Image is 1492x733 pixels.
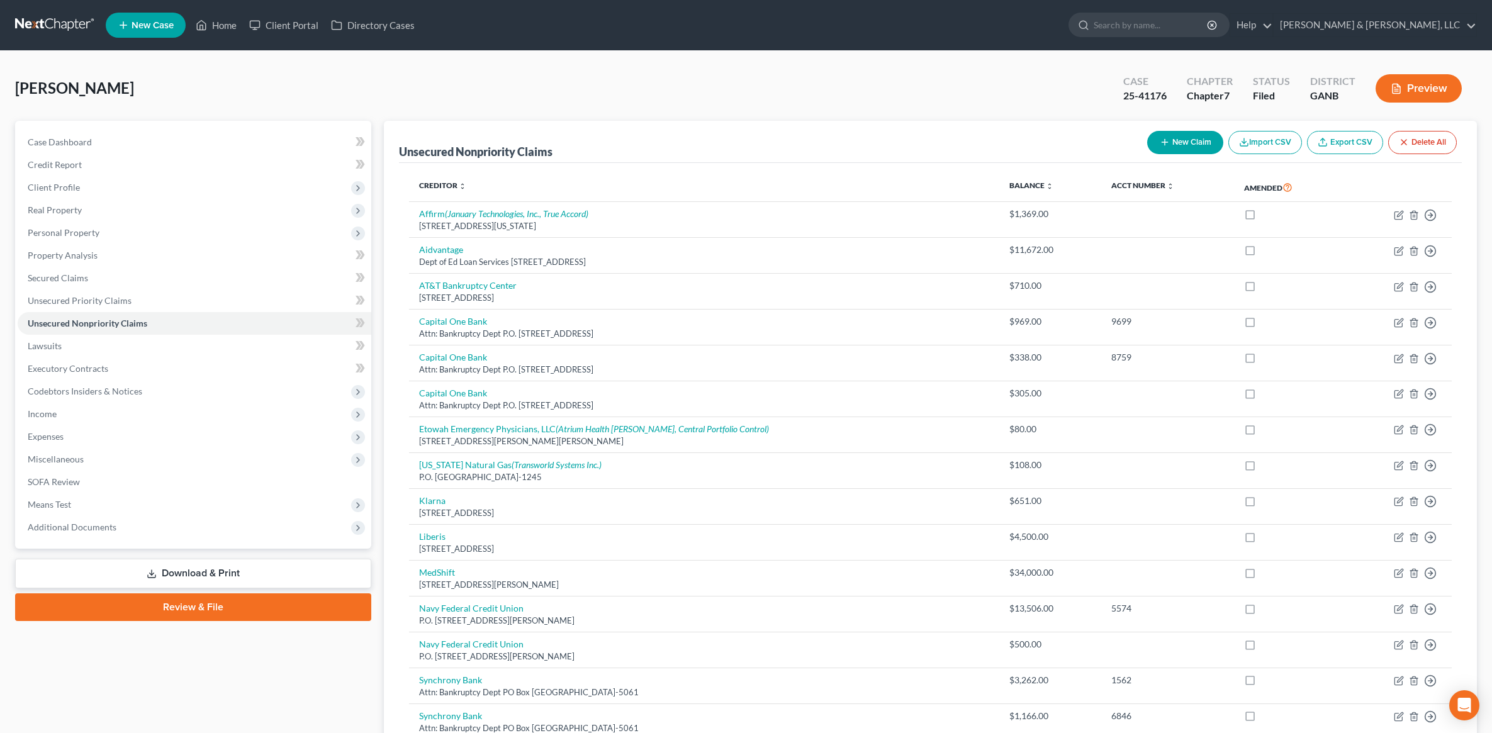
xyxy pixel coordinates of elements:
[419,316,487,327] a: Capital One Bank
[419,543,989,555] div: [STREET_ADDRESS]
[1310,89,1355,103] div: GANB
[28,340,62,351] span: Lawsuits
[419,459,602,470] a: [US_STATE] Natural Gas(Transworld Systems Inc.)
[1187,89,1233,103] div: Chapter
[18,335,371,357] a: Lawsuits
[28,137,92,147] span: Case Dashboard
[28,408,57,419] span: Income
[419,507,989,519] div: [STREET_ADDRESS]
[28,386,142,396] span: Codebtors Insiders & Notices
[1253,89,1290,103] div: Filed
[1009,459,1092,471] div: $108.00
[1274,14,1476,36] a: [PERSON_NAME] & [PERSON_NAME], LLC
[189,14,243,36] a: Home
[1147,131,1223,154] button: New Claim
[28,363,108,374] span: Executory Contracts
[15,79,134,97] span: [PERSON_NAME]
[1009,279,1092,292] div: $710.00
[1111,674,1224,686] div: 1562
[1009,181,1053,190] a: Balance unfold_more
[28,476,80,487] span: SOFA Review
[556,423,769,434] i: (Atrium Health [PERSON_NAME], Central Portfolio Control)
[28,250,98,260] span: Property Analysis
[243,14,325,36] a: Client Portal
[1307,131,1383,154] a: Export CSV
[419,531,446,542] a: Liberis
[1009,710,1092,722] div: $1,166.00
[132,21,174,30] span: New Case
[459,182,466,190] i: unfold_more
[419,710,482,721] a: Synchrony Bank
[419,639,524,649] a: Navy Federal Credit Union
[1111,351,1224,364] div: 8759
[15,559,371,588] a: Download & Print
[419,400,989,411] div: Attn: Bankruptcy Dept P.O. [STREET_ADDRESS]
[419,181,466,190] a: Creditor unfold_more
[1009,351,1092,364] div: $338.00
[419,388,487,398] a: Capital One Bank
[419,208,588,219] a: Affirm(January Technologies, Inc., True Accord)
[419,256,989,268] div: Dept of Ed Loan Services [STREET_ADDRESS]
[419,244,463,255] a: Aidvantage
[512,459,602,470] i: (Transworld Systems Inc.)
[1009,243,1092,256] div: $11,672.00
[419,615,989,627] div: P.O. [STREET_ADDRESS][PERSON_NAME]
[419,495,446,506] a: Klarna
[1046,182,1053,190] i: unfold_more
[28,204,82,215] span: Real Property
[28,454,84,464] span: Miscellaneous
[419,220,989,232] div: [STREET_ADDRESS][US_STATE]
[1234,173,1343,202] th: Amended
[18,357,371,380] a: Executory Contracts
[1224,89,1230,101] span: 7
[1167,182,1174,190] i: unfold_more
[28,159,82,170] span: Credit Report
[1376,74,1462,103] button: Preview
[1230,14,1272,36] a: Help
[28,182,80,193] span: Client Profile
[18,471,371,493] a: SOFA Review
[28,522,116,532] span: Additional Documents
[18,244,371,267] a: Property Analysis
[18,312,371,335] a: Unsecured Nonpriority Claims
[1123,74,1167,89] div: Case
[28,227,99,238] span: Personal Property
[18,131,371,154] a: Case Dashboard
[419,471,989,483] div: P.O. [GEOGRAPHIC_DATA]-1245
[419,280,517,291] a: AT&T Bankruptcy Center
[1310,74,1355,89] div: District
[1123,89,1167,103] div: 25-41176
[1009,566,1092,579] div: $34,000.00
[419,292,989,304] div: [STREET_ADDRESS]
[1009,495,1092,507] div: $651.00
[419,567,455,578] a: MedShift
[28,272,88,283] span: Secured Claims
[399,144,552,159] div: Unsecured Nonpriority Claims
[1009,638,1092,651] div: $500.00
[419,674,482,685] a: Synchrony Bank
[1187,74,1233,89] div: Chapter
[1388,131,1457,154] button: Delete All
[15,593,371,621] a: Review & File
[419,579,989,591] div: [STREET_ADDRESS][PERSON_NAME]
[419,364,989,376] div: Attn: Bankruptcy Dept P.O. [STREET_ADDRESS]
[1449,690,1479,720] div: Open Intercom Messenger
[419,423,769,434] a: Etowah Emergency Physicians, LLC(Atrium Health [PERSON_NAME], Central Portfolio Control)
[419,603,524,613] a: Navy Federal Credit Union
[1009,423,1092,435] div: $80.00
[325,14,421,36] a: Directory Cases
[18,267,371,289] a: Secured Claims
[419,651,989,663] div: P.O. [STREET_ADDRESS][PERSON_NAME]
[18,154,371,176] a: Credit Report
[1009,530,1092,543] div: $4,500.00
[1009,315,1092,328] div: $969.00
[445,208,588,219] i: (January Technologies, Inc., True Accord)
[28,499,71,510] span: Means Test
[1009,674,1092,686] div: $3,262.00
[28,431,64,442] span: Expenses
[1009,602,1092,615] div: $13,506.00
[1009,208,1092,220] div: $1,369.00
[1009,387,1092,400] div: $305.00
[1111,315,1224,328] div: 9699
[1111,602,1224,615] div: 5574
